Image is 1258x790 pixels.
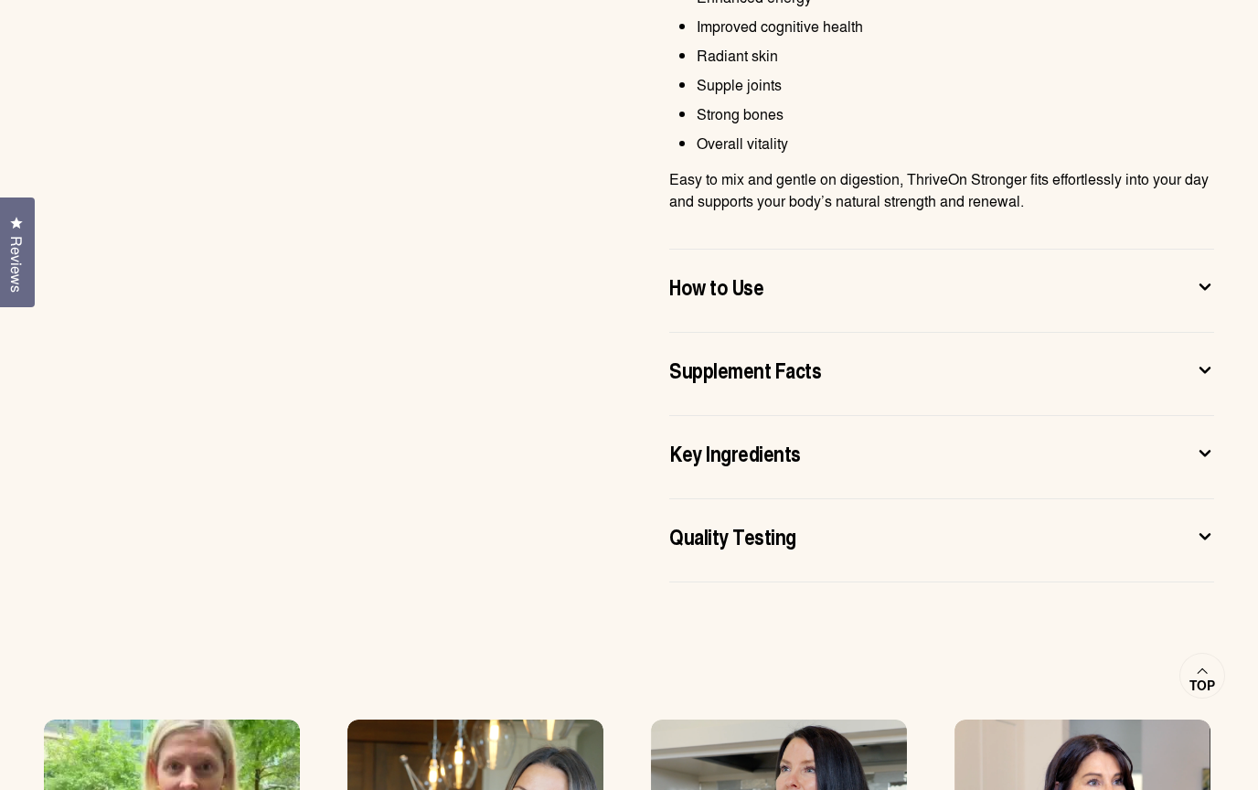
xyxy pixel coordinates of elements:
button: Quality Testing [669,521,1214,560]
p: Easy to mix and gentle on digestion, ThriveOn Stronger fits effortlessly into your day and suppor... [669,168,1214,212]
span: Supplement Facts [669,355,821,384]
span: Quality Testing [669,521,796,550]
span: Reviews [5,236,28,293]
li: Overall vitality [697,133,1214,155]
button: Supplement Facts [669,355,1214,393]
li: Supple joints [697,74,1214,96]
li: Improved cognitive health [697,16,1214,37]
li: Radiant skin [697,45,1214,67]
button: Key Ingredients [669,438,1214,476]
span: Top [1189,678,1215,694]
li: Strong bones [697,103,1214,125]
span: How to Use [669,272,763,301]
span: Key Ingredients [669,438,801,467]
button: How to Use [669,272,1214,310]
